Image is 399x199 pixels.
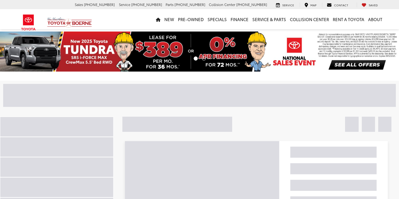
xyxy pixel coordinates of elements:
span: Collision Center [209,2,235,7]
a: Pre-Owned [176,9,206,29]
a: My Saved Vehicles [357,3,383,8]
span: Parts [166,2,173,7]
a: Specials [206,9,229,29]
a: Contact [322,3,353,8]
span: [PHONE_NUMBER] [131,2,162,7]
a: Home [154,9,162,29]
a: Service & Parts: Opens in a new tab [250,9,288,29]
span: [PHONE_NUMBER] [174,2,205,7]
span: Map [310,3,316,7]
span: Contact [334,3,348,7]
a: About [366,9,384,29]
span: [PHONE_NUMBER] [84,2,115,7]
span: [PHONE_NUMBER] [236,2,267,7]
a: Map [300,3,321,8]
span: Service [282,3,294,7]
a: Rent a Toyota [331,9,366,29]
span: Saved [369,3,378,7]
a: Collision Center [288,9,331,29]
a: Finance [229,9,250,29]
img: Toyota [17,12,40,33]
img: Vic Vaughan Toyota of Boerne [47,17,92,28]
span: Service [119,2,130,7]
span: Sales [75,2,83,7]
a: New [162,9,176,29]
a: Service [271,3,299,8]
